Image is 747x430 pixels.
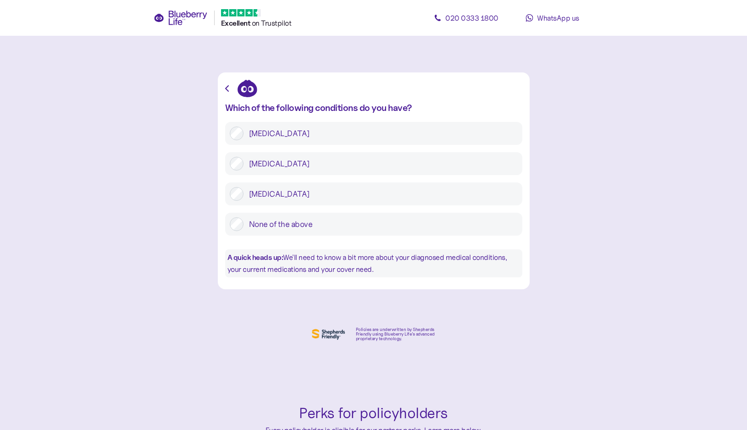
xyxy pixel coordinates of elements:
label: [MEDICAL_DATA] [243,127,518,140]
span: on Trustpilot [252,18,292,28]
b: A quick heads up: [227,253,283,262]
img: Shephers Friendly [310,327,347,342]
div: Which of the following conditions do you have? [225,103,522,113]
label: None of the above [243,217,518,231]
label: [MEDICAL_DATA] [243,187,518,201]
div: We'll need to know a bit more about your diagnosed medical conditions, your current medications a... [225,249,522,277]
a: WhatsApp us [511,9,594,27]
span: Excellent ️ [221,19,252,28]
div: Policies are underwritten by Shepherds Friendly using Blueberry Life’s advanced proprietary techn... [356,327,437,341]
span: WhatsApp us [537,13,579,22]
span: 020 0333 1800 [445,13,498,22]
a: 020 0333 1800 [425,9,508,27]
label: [MEDICAL_DATA] [243,157,518,171]
div: Perks for policyholders [222,402,525,425]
